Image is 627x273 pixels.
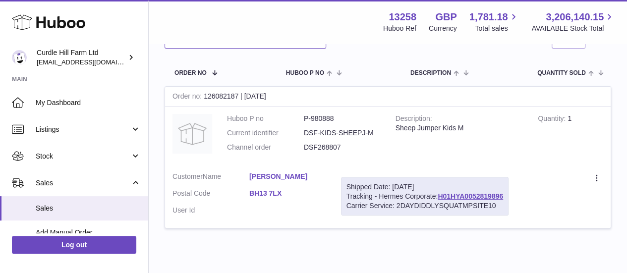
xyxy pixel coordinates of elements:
[36,228,141,237] span: Add Manual Order
[341,177,509,216] div: Tracking - Hermes Corporate:
[172,92,204,103] strong: Order no
[37,58,146,66] span: [EMAIL_ADDRESS][DOMAIN_NAME]
[546,10,604,24] span: 3,206,140.15
[538,114,568,125] strong: Quantity
[36,98,141,108] span: My Dashboard
[249,189,326,198] a: BH13 7LX
[36,204,141,213] span: Sales
[469,10,519,33] a: 1,781.18 Total sales
[36,152,130,161] span: Stock
[304,128,381,138] dd: DSF-KIDS-SHEEPJ-M
[174,70,207,76] span: Order No
[396,123,523,133] div: Sheep Jumper Kids M
[304,114,381,123] dd: P-980888
[249,172,326,181] a: [PERSON_NAME]
[227,114,304,123] dt: Huboo P no
[165,87,611,107] div: 126082187 | [DATE]
[172,114,212,154] img: no-photo.jpg
[530,107,611,164] td: 1
[286,70,324,76] span: Huboo P no
[429,24,457,33] div: Currency
[346,201,503,211] div: Carrier Service: 2DAYDIDDLYSQUATMPSITE10
[227,128,304,138] dt: Current identifier
[389,10,416,24] strong: 13258
[396,114,432,125] strong: Description
[475,24,519,33] span: Total sales
[172,189,249,201] dt: Postal Code
[37,48,126,67] div: Curdle Hill Farm Ltd
[531,10,615,33] a: 3,206,140.15 AVAILABLE Stock Total
[537,70,586,76] span: Quantity Sold
[12,50,27,65] img: internalAdmin-13258@internal.huboo.com
[172,172,203,180] span: Customer
[227,143,304,152] dt: Channel order
[383,24,416,33] div: Huboo Ref
[36,178,130,188] span: Sales
[36,125,130,134] span: Listings
[12,236,136,254] a: Log out
[346,182,503,192] div: Shipped Date: [DATE]
[410,70,451,76] span: Description
[438,192,503,200] a: H01HYA0052819896
[304,143,381,152] dd: DSF268807
[172,172,249,184] dt: Name
[531,24,615,33] span: AVAILABLE Stock Total
[435,10,456,24] strong: GBP
[469,10,508,24] span: 1,781.18
[172,206,249,215] dt: User Id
